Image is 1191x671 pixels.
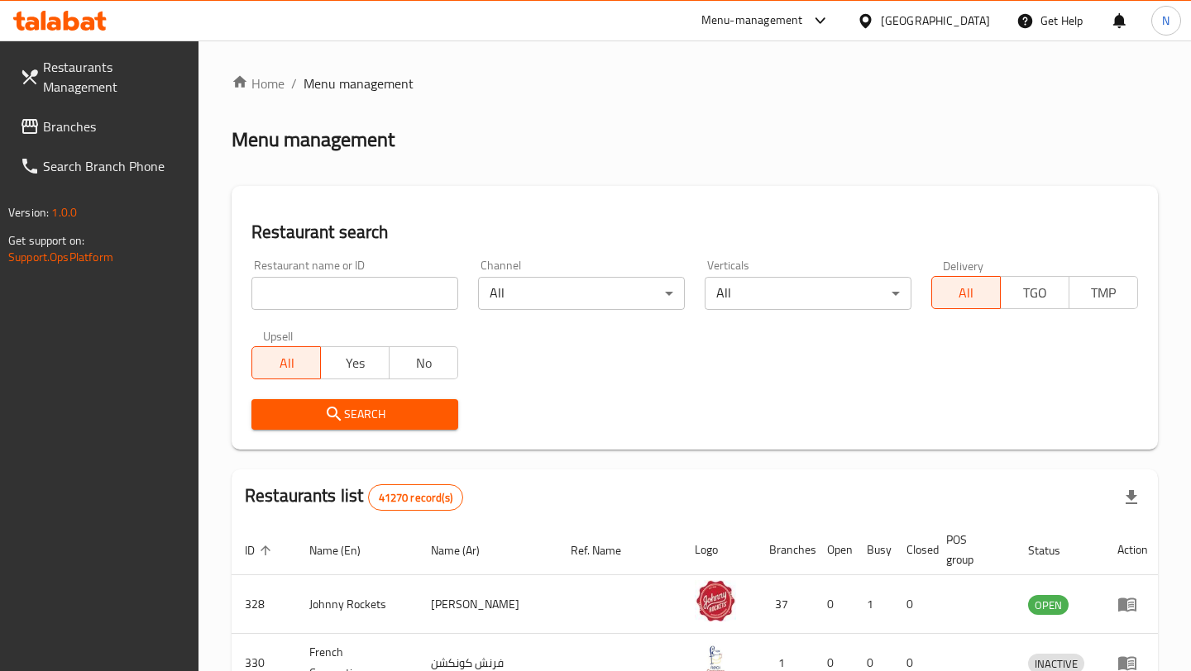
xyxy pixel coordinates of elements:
div: Menu [1117,594,1148,614]
span: TMP [1076,281,1131,305]
td: 328 [232,575,296,634]
td: 0 [814,575,854,634]
th: Branches [756,525,814,575]
label: Delivery [943,259,984,271]
span: 41270 record(s) [369,490,462,506]
span: 1.0.0 [51,202,77,223]
label: Upsell [263,330,294,341]
button: No [389,346,458,379]
span: Name (En) [309,540,382,560]
a: Support.OpsPlatform [8,246,113,268]
th: Busy [854,525,893,575]
div: Export file [1112,478,1151,517]
th: Logo [682,525,756,575]
span: Search [265,404,445,425]
span: OPEN [1028,596,1069,615]
button: All [251,346,321,379]
th: Closed [893,525,933,575]
span: Status [1028,540,1082,560]
span: Get support on: [8,230,84,251]
button: TGO [1000,276,1069,309]
th: Action [1104,525,1161,575]
span: Version: [8,202,49,223]
nav: breadcrumb [232,74,1158,93]
td: 1 [854,575,893,634]
a: Search Branch Phone [7,146,198,186]
span: Search Branch Phone [43,156,185,176]
button: TMP [1069,276,1138,309]
td: 0 [893,575,933,634]
td: 37 [756,575,814,634]
span: Ref. Name [571,540,643,560]
input: Search for restaurant name or ID.. [251,277,458,310]
div: All [705,277,911,310]
td: Johnny Rockets [296,575,418,634]
span: Branches [43,117,185,136]
button: Yes [320,346,390,379]
span: N [1162,12,1169,30]
span: Name (Ar) [431,540,501,560]
div: OPEN [1028,595,1069,615]
h2: Restaurants list [245,483,463,511]
li: / [291,74,297,93]
span: All [939,281,994,305]
a: Restaurants Management [7,47,198,107]
span: ID [245,540,276,560]
span: Yes [328,351,383,375]
span: No [396,351,452,375]
span: Restaurants Management [43,57,185,97]
span: Menu management [304,74,414,93]
a: Branches [7,107,198,146]
div: [GEOGRAPHIC_DATA] [881,12,990,30]
span: All [259,351,314,375]
button: All [931,276,1001,309]
span: TGO [1007,281,1063,305]
h2: Menu management [232,126,395,153]
th: Open [814,525,854,575]
div: Menu-management [701,11,803,31]
h2: Restaurant search [251,220,1138,245]
span: POS group [946,530,995,569]
img: Johnny Rockets [695,580,736,621]
button: Search [251,399,458,430]
div: All [478,277,685,310]
div: Total records count [368,484,463,511]
td: [PERSON_NAME] [418,575,557,634]
a: Home [232,74,285,93]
